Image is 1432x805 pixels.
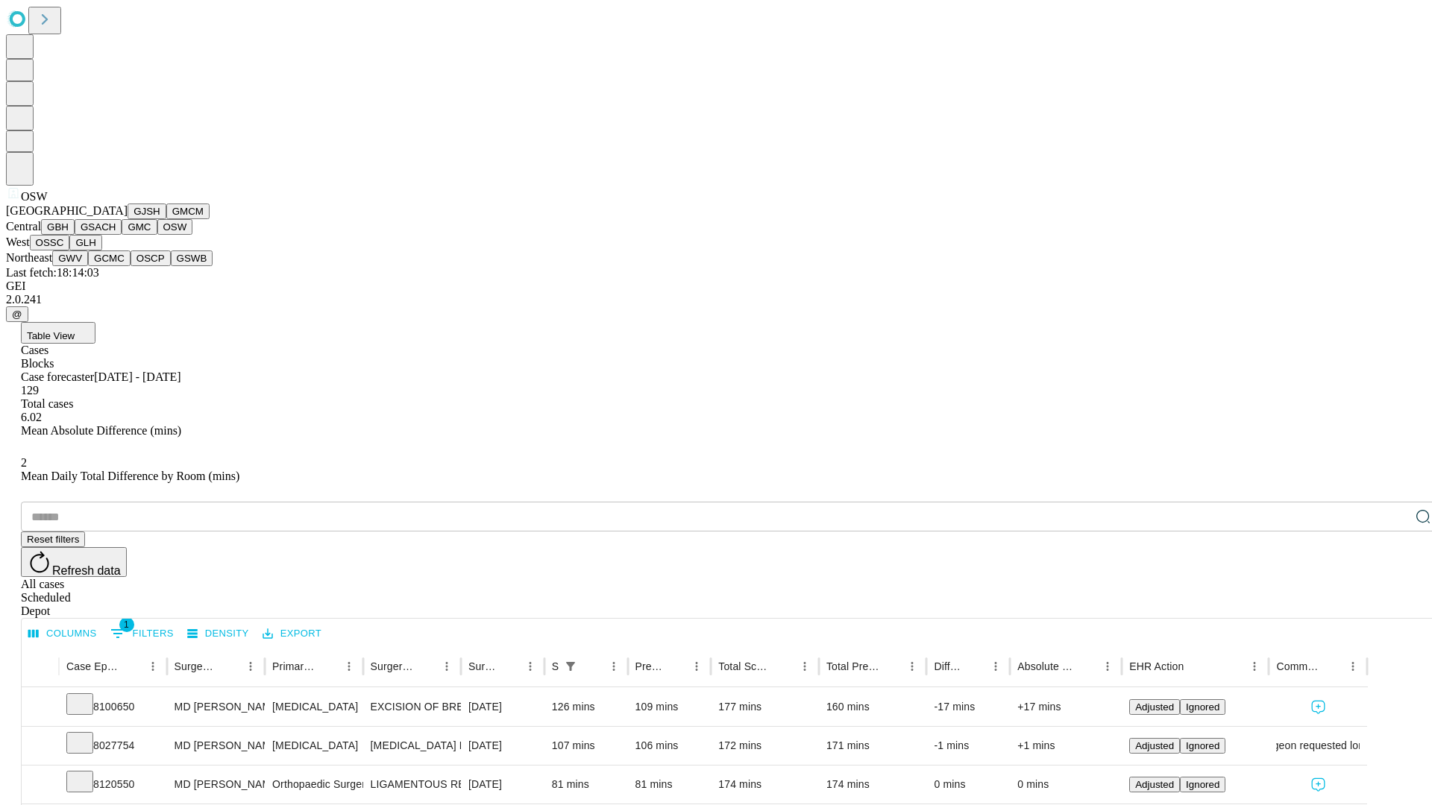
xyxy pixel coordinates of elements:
[371,765,453,804] div: LIGAMENTOUS RECONSTRUCTION KNEE EXTRA ARTICULAR
[21,384,39,397] span: 129
[27,330,75,341] span: Table View
[25,622,101,645] button: Select columns
[219,656,240,677] button: Sort
[122,656,142,677] button: Sort
[6,251,52,264] span: Northeast
[934,660,963,672] div: Difference
[1097,656,1118,677] button: Menu
[6,204,128,217] span: [GEOGRAPHIC_DATA]
[21,322,95,344] button: Table View
[415,656,436,677] button: Sort
[142,656,163,677] button: Menu
[1322,656,1342,677] button: Sort
[635,660,665,672] div: Predicted In Room Duration
[52,250,88,266] button: GWV
[635,688,704,726] div: 109 mins
[29,772,51,798] button: Expand
[21,424,181,437] span: Mean Absolute Difference (mins)
[166,203,210,219] button: GMCM
[1342,656,1363,677] button: Menu
[119,617,134,632] span: 1
[52,564,121,577] span: Refresh data
[1076,656,1097,677] button: Sort
[603,656,624,677] button: Menu
[240,656,261,677] button: Menu
[21,370,94,383] span: Case forecaster
[41,219,75,235] button: GBH
[552,727,621,765] div: 107 mins
[1129,660,1184,672] div: EHR Action
[128,203,166,219] button: GJSH
[6,266,99,279] span: Last fetch: 18:14:03
[718,660,772,672] div: Total Scheduled Duration
[964,656,985,677] button: Sort
[1180,699,1225,715] button: Ignored
[1129,699,1180,715] button: Adjusted
[635,765,704,804] div: 81 mins
[934,727,1002,765] div: -1 mins
[339,656,359,677] button: Menu
[1244,656,1265,677] button: Menu
[371,660,414,672] div: Surgery Name
[934,688,1002,726] div: -17 mins
[69,235,101,250] button: GLH
[183,622,253,645] button: Density
[826,765,920,804] div: 174 mins
[499,656,520,677] button: Sort
[6,220,41,233] span: Central
[21,456,27,469] span: 2
[826,727,920,765] div: 171 mins
[1186,701,1219,713] span: Ignored
[88,250,131,266] button: GCMC
[468,660,497,672] div: Surgery Date
[6,293,1426,306] div: 2.0.241
[29,695,51,721] button: Expand
[175,727,257,765] div: MD [PERSON_NAME] A Md
[171,250,213,266] button: GSWB
[468,727,537,765] div: [DATE]
[1135,779,1174,790] span: Adjusted
[436,656,457,677] button: Menu
[1185,656,1206,677] button: Sort
[635,727,704,765] div: 106 mins
[1017,688,1114,726] div: +17 mins
[107,622,178,645] button: Show filters
[686,656,707,677] button: Menu
[560,656,581,677] button: Show filters
[826,660,880,672] div: Total Predicted Duration
[175,688,257,726] div: MD [PERSON_NAME] A Md
[582,656,603,677] button: Sort
[66,727,160,765] div: 8027754
[272,688,355,726] div: [MEDICAL_DATA]
[1256,727,1380,765] span: Surgeon requested longer
[131,250,171,266] button: OSCP
[985,656,1006,677] button: Menu
[881,656,902,677] button: Sort
[1129,777,1180,792] button: Adjusted
[21,397,73,410] span: Total cases
[371,688,453,726] div: EXCISION OF BREAST LESION RADIOLOGICAL MARKER
[1135,701,1174,713] span: Adjusted
[371,727,453,765] div: [MEDICAL_DATA] PARTIAL
[6,280,1426,293] div: GEI
[665,656,686,677] button: Sort
[1129,738,1180,754] button: Adjusted
[12,309,22,320] span: @
[157,219,193,235] button: OSW
[794,656,815,677] button: Menu
[1186,779,1219,790] span: Ignored
[718,688,811,726] div: 177 mins
[902,656,923,677] button: Menu
[1276,660,1319,672] div: Comments
[1186,740,1219,751] span: Ignored
[30,235,70,250] button: OSSC
[272,727,355,765] div: [MEDICAL_DATA]
[1276,727,1359,765] div: Surgeon requested longer
[21,547,127,577] button: Refresh data
[272,660,315,672] div: Primary Service
[318,656,339,677] button: Sort
[66,688,160,726] div: 8100650
[6,306,28,322] button: @
[773,656,794,677] button: Sort
[6,236,30,248] span: West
